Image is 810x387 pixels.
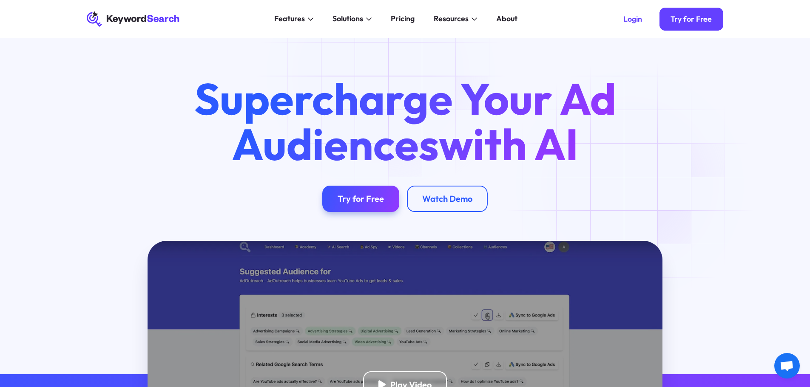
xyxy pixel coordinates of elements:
[774,353,800,379] div: Open chat
[491,11,523,27] a: About
[612,8,654,31] a: Login
[496,13,517,25] div: About
[434,13,469,25] div: Resources
[623,14,642,24] div: Login
[322,186,399,212] a: Try for Free
[333,13,363,25] div: Solutions
[176,76,634,166] h1: Supercharge Your Ad Audiences
[338,193,384,204] div: Try for Free
[659,8,724,31] a: Try for Free
[385,11,421,27] a: Pricing
[391,13,415,25] div: Pricing
[274,13,305,25] div: Features
[439,116,578,172] span: with AI
[422,193,472,204] div: Watch Demo
[671,14,712,24] div: Try for Free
